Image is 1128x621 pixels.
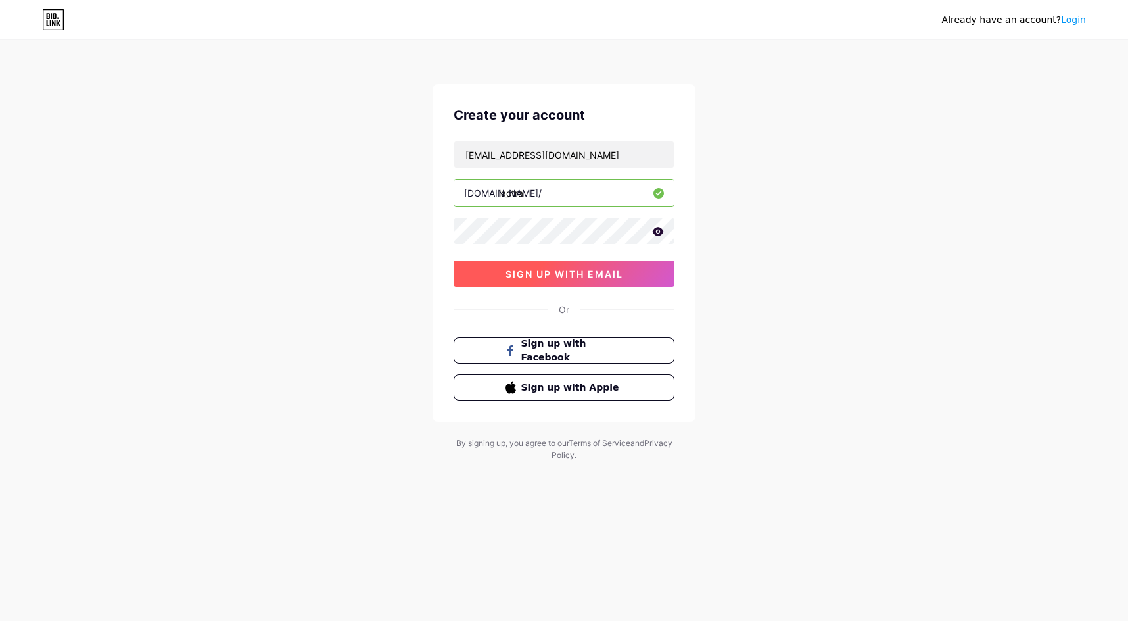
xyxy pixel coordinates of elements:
[1061,14,1086,25] a: Login
[464,186,542,200] div: [DOMAIN_NAME]/
[521,337,623,364] span: Sign up with Facebook
[454,261,674,287] button: sign up with email
[454,180,674,206] input: username
[454,105,674,125] div: Create your account
[452,437,676,461] div: By signing up, you agree to our and .
[559,303,569,316] div: Or
[505,268,623,280] span: sign up with email
[569,438,630,448] a: Terms of Service
[942,13,1086,27] div: Already have an account?
[454,337,674,364] button: Sign up with Facebook
[454,141,674,168] input: Email
[521,381,623,395] span: Sign up with Apple
[454,374,674,401] button: Sign up with Apple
